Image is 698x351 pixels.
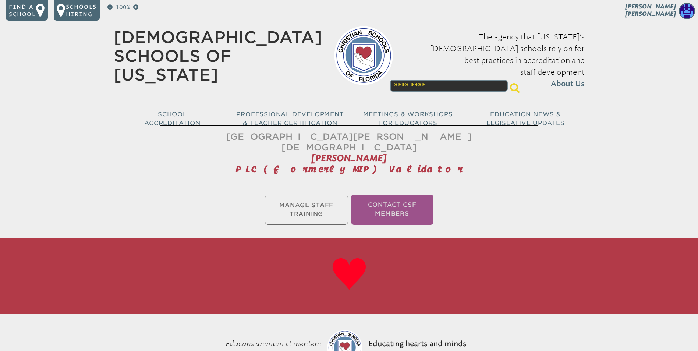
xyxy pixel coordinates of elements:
[625,3,676,17] span: [PERSON_NAME] [PERSON_NAME]
[311,153,387,163] span: [PERSON_NAME]
[363,111,453,127] span: Meetings & Workshops for Educators
[334,26,393,85] img: csf-logo-web-colors.png
[235,164,463,174] span: PLC (formerly MIP) Validator
[236,111,344,127] span: Professional Development & Teacher Certification
[114,28,322,84] a: [DEMOGRAPHIC_DATA] Schools of [US_STATE]
[405,31,585,90] p: The agency that [US_STATE]’s [DEMOGRAPHIC_DATA] schools rely on for best practices in accreditati...
[551,78,585,90] span: About Us
[327,253,371,297] img: heart-darker.svg
[114,3,132,12] p: 100%
[9,3,36,18] p: Find a school
[144,111,200,127] span: School Accreditation
[486,111,565,127] span: Education News & Legislative Updates
[226,131,472,153] span: [GEOGRAPHIC_DATA][PERSON_NAME][DEMOGRAPHIC_DATA]
[351,195,433,225] li: Contact CSF Members
[679,3,695,19] img: 132c85ce1a05815fc0ed1ab119190fd4
[66,3,97,18] p: Schools Hiring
